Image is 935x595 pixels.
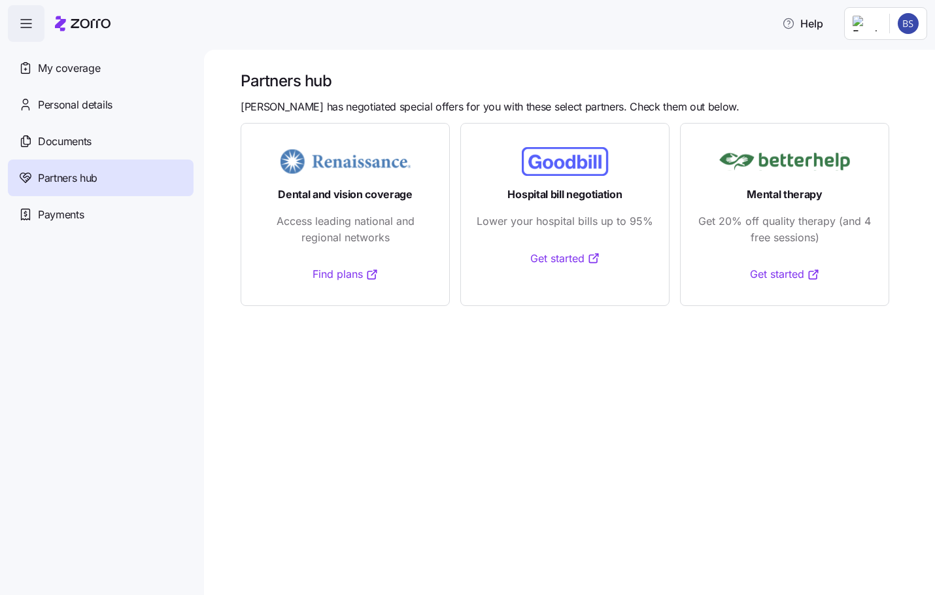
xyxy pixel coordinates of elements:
span: Help [782,16,823,31]
a: Payments [8,196,194,233]
span: Partners hub [38,170,97,186]
span: Documents [38,133,92,150]
span: My coverage [38,60,100,76]
a: Personal details [8,86,194,123]
h1: Partners hub [241,71,917,91]
a: Get started [530,250,600,267]
a: Documents [8,123,194,160]
img: Employer logo [853,16,879,31]
span: Access leading national and regional networks [257,213,433,246]
span: Personal details [38,97,112,113]
span: Dental and vision coverage [278,186,413,203]
a: Find plans [313,266,379,282]
span: Mental therapy [747,186,823,203]
span: Hospital bill negotiation [507,186,622,203]
a: Partners hub [8,160,194,196]
img: 8f76cc88edc69d24726aa1a4c158f02c [898,13,919,34]
button: Help [772,10,834,37]
span: Get 20% off quality therapy (and 4 free sessions) [696,213,873,246]
a: My coverage [8,50,194,86]
span: [PERSON_NAME] has negotiated special offers for you with these select partners. Check them out be... [241,99,739,115]
span: Payments [38,207,84,223]
span: Lower your hospital bills up to 95% [477,213,653,229]
a: Get started [750,266,820,282]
